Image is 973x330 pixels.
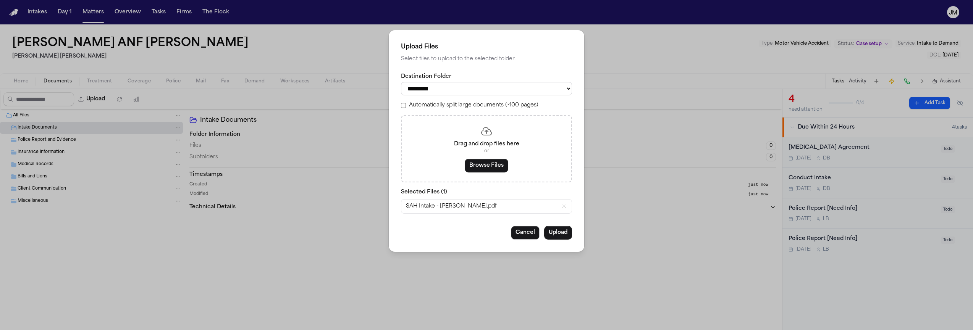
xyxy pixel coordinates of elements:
span: SAH Intake - [PERSON_NAME].pdf [406,203,497,210]
p: or [411,148,562,154]
button: Browse Files [465,159,508,172]
button: Remove SAH Intake - D. Cervantes.pdf [561,203,567,209]
h2: Upload Files [401,42,572,52]
label: Destination Folder [401,73,572,80]
p: Selected Files ( 1 ) [401,188,572,196]
label: Automatically split large documents (>100 pages) [409,101,538,109]
button: Cancel [511,226,540,240]
button: Upload [544,226,572,240]
p: Select files to upload to the selected folder. [401,55,572,64]
p: Drag and drop files here [411,140,562,148]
